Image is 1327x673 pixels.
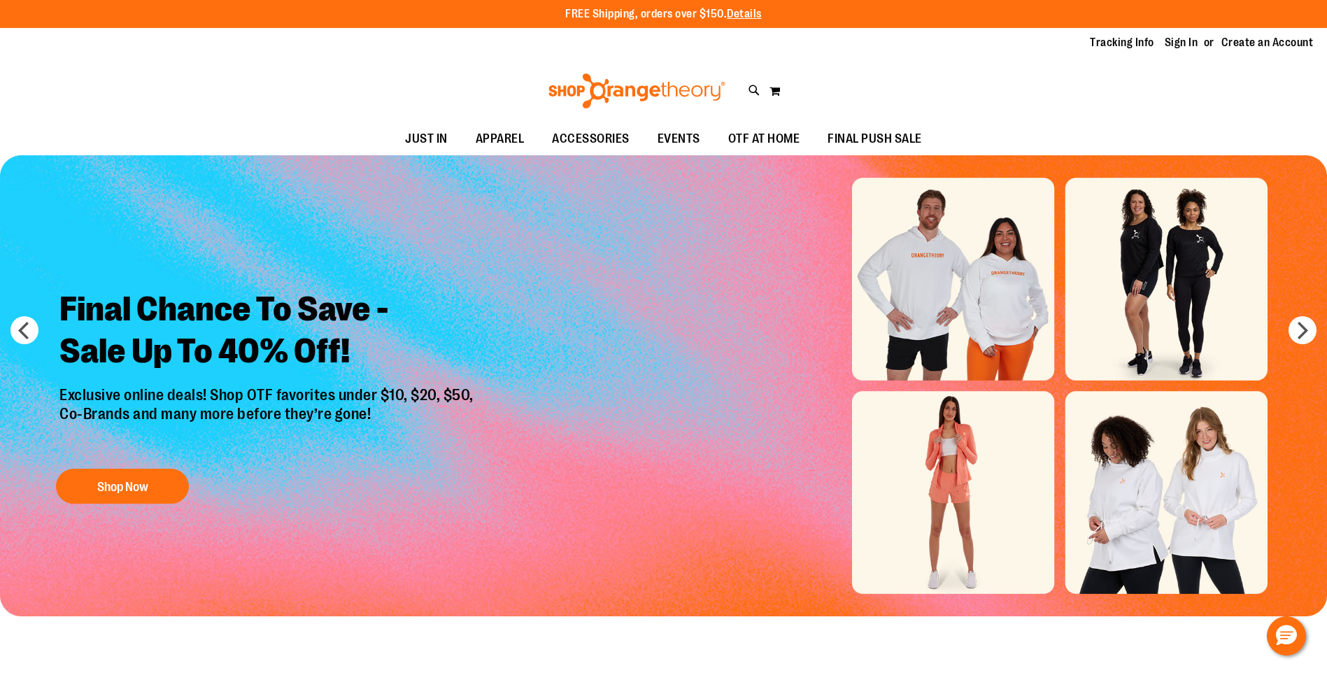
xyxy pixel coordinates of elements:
a: Details [727,8,762,20]
span: FINAL PUSH SALE [828,123,922,155]
a: Final Chance To Save -Sale Up To 40% Off! Exclusive online deals! Shop OTF favorites under $10, $... [49,278,488,511]
a: Tracking Info [1090,35,1154,50]
p: Exclusive online deals! Shop OTF favorites under $10, $20, $50, Co-Brands and many more before th... [49,386,488,455]
h2: Final Chance To Save - Sale Up To 40% Off! [49,278,488,386]
a: ACCESSORIES [538,123,644,155]
a: OTF AT HOME [714,123,814,155]
span: JUST IN [405,123,448,155]
a: Sign In [1165,35,1198,50]
button: prev [10,316,38,344]
p: FREE Shipping, orders over $150. [565,6,762,22]
span: OTF AT HOME [728,123,800,155]
a: EVENTS [644,123,714,155]
a: Create an Account [1221,35,1314,50]
span: APPAREL [476,123,525,155]
a: APPAREL [462,123,539,155]
button: next [1289,316,1317,344]
a: JUST IN [391,123,462,155]
button: Shop Now [56,469,189,504]
img: Shop Orangetheory [546,73,728,108]
span: ACCESSORIES [552,123,630,155]
span: EVENTS [658,123,700,155]
a: FINAL PUSH SALE [814,123,936,155]
button: Hello, have a question? Let’s chat. [1267,616,1306,656]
